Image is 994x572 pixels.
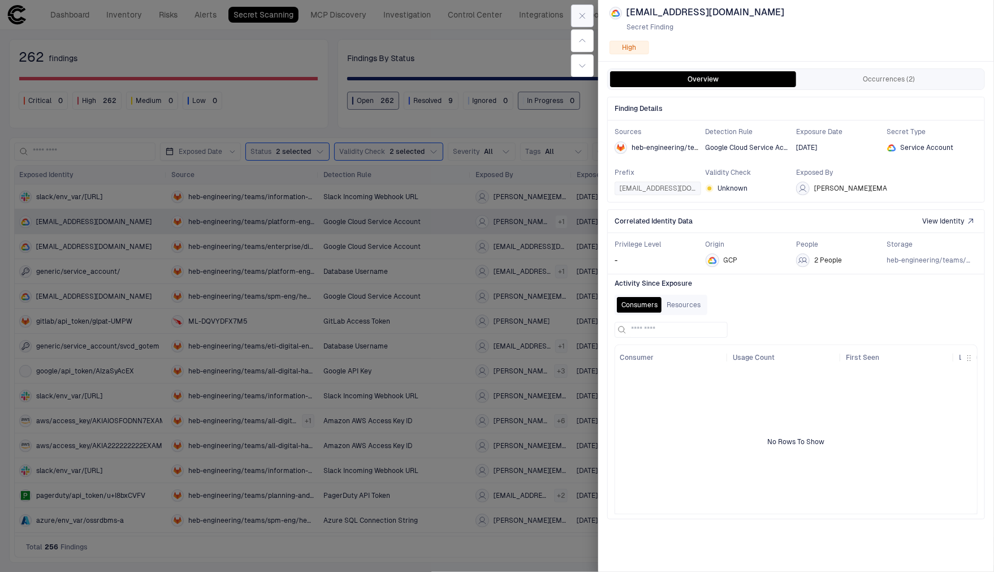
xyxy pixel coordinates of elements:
button: Resources [662,297,705,313]
span: Activity Since Exposure [615,279,978,288]
span: Usage Count [733,353,775,362]
span: Unknown [718,184,748,193]
span: View Identity [922,217,964,226]
div: GCP [611,8,620,18]
span: Exposure Date [796,127,887,136]
div: GCP [887,143,896,152]
span: People [796,240,887,249]
div: - [615,253,701,267]
div: 8/28/2025 22:26:08 (GMT+00:00 UTC) [796,143,817,152]
div: Gitlab [616,143,625,152]
span: heb-engineering/teams/platform-engineering/cloud-core/cloud-core-gcp/gcp-terraform/gcp-labs-ncc/c... [887,256,974,265]
span: Google Cloud Service Account [706,143,792,152]
span: Finding Details [608,97,984,120]
span: Service Account [901,143,954,152]
span: Prefix [615,168,706,177]
span: GCP [724,256,738,265]
button: View Identity [920,214,978,228]
span: Origin [706,240,797,249]
span: Storage [887,240,978,249]
span: Sources [615,127,706,136]
span: [EMAIL_ADDRESS][DOMAIN_NAME] [620,184,696,193]
span: Exposed By [796,168,887,177]
span: Validity Check [706,168,797,177]
span: Secret Type [887,127,978,136]
button: Consumers [617,297,662,313]
span: Secret Finding [626,23,784,32]
span: First Seen [846,353,879,362]
span: 2 People [814,256,842,265]
button: Occurrences (2) [796,71,982,87]
button: Overview [610,71,796,87]
span: heb-engineering/teams/platform-engineering/cloud-core/cloud-core-gcp/gcp-terraform/gcp-labs-ncc [632,144,965,152]
span: Consumer [620,353,654,362]
span: [DATE] [796,143,817,152]
span: Correlated Identity Data [615,217,693,226]
div: GCP [708,256,717,265]
span: [EMAIL_ADDRESS][DOMAIN_NAME] [626,7,784,18]
span: Detection Rule [706,127,797,136]
span: Privilege Level [615,240,706,249]
span: High [623,43,637,52]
